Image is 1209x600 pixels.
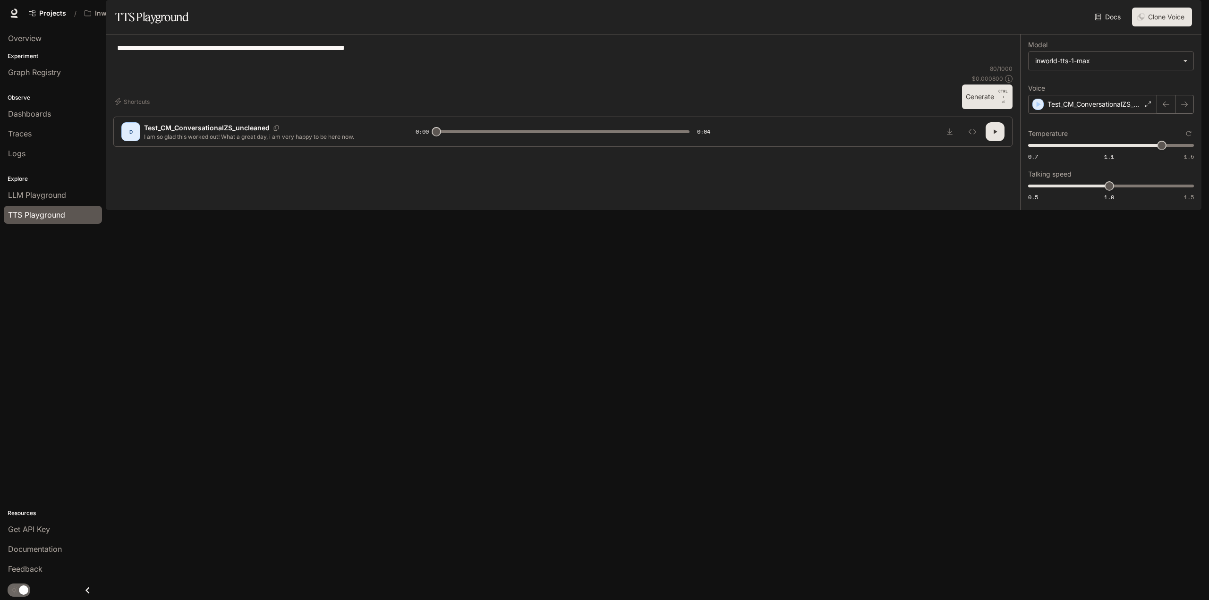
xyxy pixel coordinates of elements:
span: Projects [39,9,66,17]
p: ⏎ [998,88,1009,105]
p: I am so glad this worked out! What a great day, i am very happy to be here now. [144,133,393,141]
span: 0.7 [1028,152,1038,161]
span: 0:04 [697,127,710,136]
div: D [123,124,138,139]
span: 1.0 [1104,193,1114,201]
p: Test_CM_ConversationalZS_uncleaned [144,123,270,133]
p: Talking speed [1028,171,1072,177]
h1: TTS Playground [115,8,188,26]
p: Inworld AI Demos [95,9,148,17]
p: Test_CM_ConversationalZS_uncleaned [1047,100,1141,109]
p: CTRL + [998,88,1009,100]
button: Copy Voice ID [270,125,283,131]
p: Voice [1028,85,1045,92]
button: Download audio [940,122,959,141]
span: 1.5 [1184,152,1194,161]
span: 0.5 [1028,193,1038,201]
a: Go to projects [25,4,70,23]
p: Temperature [1028,130,1068,137]
button: Shortcuts [113,94,153,109]
span: 1.1 [1104,152,1114,161]
p: $ 0.000800 [972,75,1003,83]
span: 0:00 [416,127,429,136]
p: Model [1028,42,1047,48]
a: Docs [1093,8,1124,26]
button: Reset to default [1183,128,1194,139]
button: Inspect [963,122,982,141]
div: inworld-tts-1-max [1035,56,1178,66]
div: / [70,8,80,18]
p: 80 / 1000 [990,65,1013,73]
button: Open workspace menu [80,4,162,23]
span: 1.5 [1184,193,1194,201]
button: Clone Voice [1132,8,1192,26]
div: inworld-tts-1-max [1029,52,1193,70]
button: GenerateCTRL +⏎ [962,85,1013,109]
